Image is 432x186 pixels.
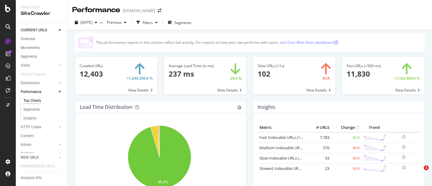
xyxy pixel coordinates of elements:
a: visit Core Web Vitals dashboard . [280,40,339,45]
div: SiteCrawler [21,10,62,17]
a: Slow Indexable URLs (1 s < 2 s) [259,155,314,161]
button: Filters [134,18,160,27]
div: bell-plus [402,165,406,170]
div: HTTP Codes [21,124,41,130]
div: Inlinks [21,142,31,148]
div: The performance reports in this section reflect bot activity. For reports on how your site perfor... [96,40,339,45]
a: Search Engines [21,71,52,77]
a: Outlinks [21,150,57,157]
a: Distribution [21,80,57,86]
a: Segments [21,53,63,60]
div: Outlinks [21,150,34,157]
button: Previous [105,18,129,27]
div: Movements [21,45,40,51]
div: Load Time Distribution [80,104,132,110]
span: 2025 Sep. 12th [81,20,92,25]
button: [DATE] [72,18,100,27]
a: CURRENT URLS [21,27,57,33]
a: Content [21,133,63,139]
th: Metric [258,123,307,132]
a: Overview [21,36,63,42]
a: HTTP Codes [21,124,57,130]
div: Filters [142,20,153,25]
div: Visits [21,62,30,69]
span: Previous [105,20,122,25]
th: Change [331,123,361,132]
div: [DOMAIN_NAME] [123,8,155,14]
div: Top Charts [23,98,41,104]
td: 23 [307,163,331,174]
div: Performance [72,5,120,15]
div: bell-plus [402,155,406,160]
td: 7,783 [307,132,331,143]
a: DISAPPEARED URLS [21,163,61,170]
th: # URLS [307,123,331,132]
div: Search Engines [21,71,46,77]
td: 53 [307,153,331,163]
div: Analysis Info [21,175,42,181]
a: Fast Indexable URLs (<500 ms) [259,135,314,140]
div: gear [237,105,242,110]
text: 95.4% [158,180,168,184]
td: N/A [331,153,361,163]
div: Overview [21,36,35,42]
th: Trend [361,123,388,132]
button: Segments [165,18,194,27]
a: NEW URLS [21,154,57,161]
span: 1 [424,165,429,170]
div: Distribution [21,80,40,86]
td: 376 [307,143,331,153]
span: vs [100,20,105,25]
div: Segments [21,53,37,60]
a: Visits [21,62,57,69]
div: Segments [23,106,40,113]
a: Movements [21,45,63,51]
div: Content [21,133,34,139]
div: bell-plus [402,134,406,139]
div: bell-plus [402,144,406,149]
a: Medium Indexable URLs (500 ms < 1 s) [259,145,328,150]
a: Insights [23,115,63,122]
div: CURRENT URLS [21,27,47,33]
div: Performance [21,89,41,95]
div: arrow-right-arrow-left [158,9,161,13]
td: N/A [331,132,361,143]
span: Segments [174,20,191,25]
div: Analytics [21,5,62,10]
a: Inlinks [21,142,57,148]
div: NEW URLS [21,154,39,161]
h4: Insights [258,103,276,111]
a: Performance [21,89,57,95]
td: N/A [331,163,361,174]
div: Insights [23,115,36,122]
a: Segments [23,106,63,113]
div: DISAPPEARED URLS [21,163,55,170]
img: CjTTJyXI.png [78,36,94,48]
a: Top Charts [23,98,63,104]
a: Analysis Info [21,175,63,181]
td: N/A [331,143,361,153]
a: Slowest Indexable URLs (>2 s) [259,166,313,171]
iframe: Intercom live chat [411,165,426,180]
